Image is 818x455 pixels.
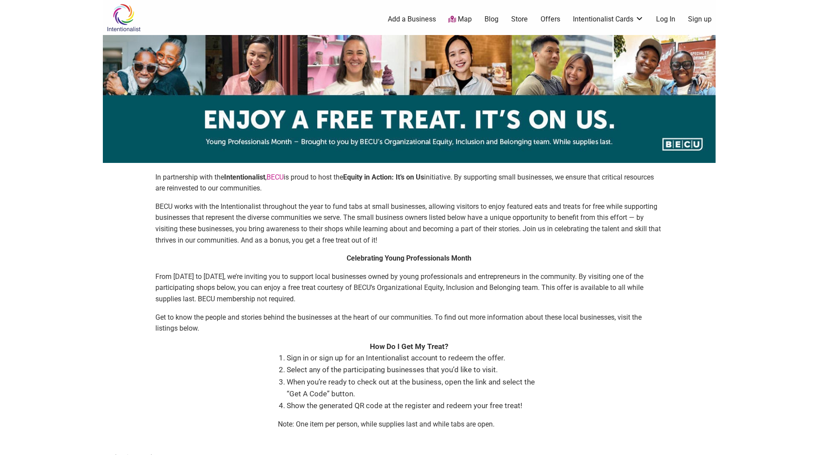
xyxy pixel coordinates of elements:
p: In partnership with the , is proud to host the initiative. By supporting small businesses, we ens... [155,172,663,194]
a: Offers [541,14,560,24]
li: Sign in or sign up for an Intentionalist account to redeem the offer. [287,352,541,364]
img: Intentionalist [103,4,144,32]
li: Select any of the participating businesses that you’d like to visit. [287,364,541,376]
a: Sign up [688,14,712,24]
p: BECU works with the Intentionalist throughout the year to fund tabs at small businesses, allowing... [155,201,663,246]
li: Show the generated QR code at the register and redeem your free treat! [287,400,541,412]
a: BECU [267,173,284,181]
li: When you’re ready to check out at the business, open the link and select the “Get A Code” button. [287,376,541,400]
p: Get to know the people and stories behind the businesses at the heart of our communities. To find... [155,312,663,334]
p: Note: One item per person, while supplies last and while tabs are open. [278,419,541,430]
a: Add a Business [388,14,436,24]
a: Map [448,14,472,25]
strong: Intentionalist [224,173,265,181]
strong: Celebrating Young Professionals Month [347,254,471,262]
p: From [DATE] to [DATE], we’re inviting you to support local businesses owned by young professional... [155,271,663,305]
img: sponsor logo [103,35,716,163]
a: Blog [484,14,499,24]
a: Store [511,14,528,24]
strong: How Do I Get My Treat? [370,342,448,351]
a: Log In [656,14,675,24]
strong: Equity in Action: It’s on Us [343,173,424,181]
a: Intentionalist Cards [573,14,644,24]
